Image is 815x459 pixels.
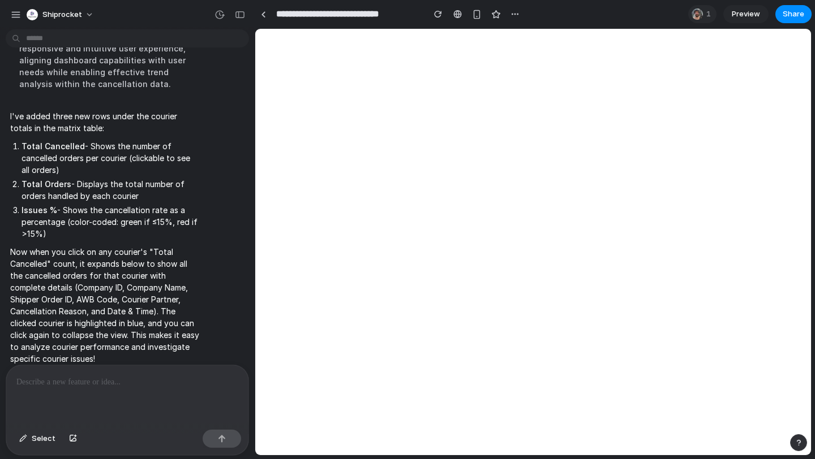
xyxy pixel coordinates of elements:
button: Share [775,5,812,23]
li: - Shows the number of cancelled orders per courier (clickable to see all orders) [22,140,199,176]
strong: Total Cancelled [22,141,85,151]
strong: Issues % [22,205,57,215]
button: Shiprocket [22,6,100,24]
span: Share [783,8,804,20]
button: Select [14,430,61,448]
li: - Shows the cancellation rate as a percentage (color-coded: green if ≤15%, red if >15%) [22,204,199,240]
strong: Total Orders [22,179,71,189]
p: I've added three new rows under the courier totals in the matrix table: [10,110,199,134]
p: Now when you click on any courier's "Total Cancelled" count, it expands below to show all the can... [10,246,199,365]
li: - Displays the total number of orders handled by each courier [22,178,199,202]
span: 1 [706,8,714,20]
div: 1 [688,5,717,23]
span: Shiprocket [42,9,82,20]
a: Preview [723,5,769,23]
span: Preview [732,8,760,20]
span: Select [32,433,55,444]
